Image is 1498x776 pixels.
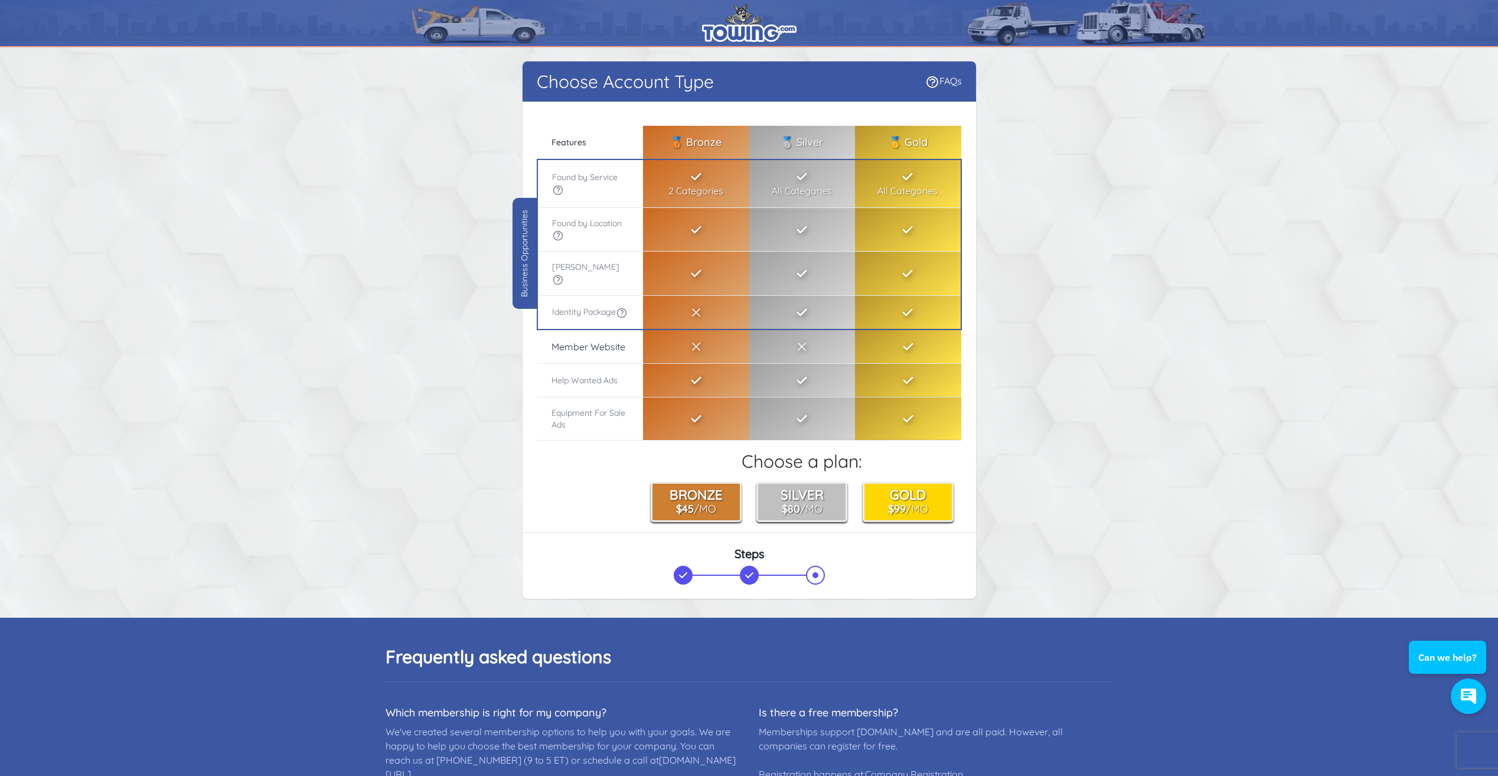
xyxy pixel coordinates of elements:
[537,71,714,92] h1: Choose Account Type
[1400,608,1498,726] iframe: Conversations
[513,198,537,309] div: Business Opportunities
[702,3,797,42] img: logo.png
[537,330,644,364] th: Member Website
[855,126,961,159] th: 🥇 Gold
[644,451,961,472] h2: Choose a plan:
[643,159,749,208] td: 2 Categories
[676,502,694,515] b: $45
[782,502,823,515] small: /Mo
[537,208,644,252] th: Found by Location
[537,363,644,397] th: Help Wanted Ads
[537,547,962,561] h3: Steps
[756,482,847,522] button: Silver $80/Mo
[386,706,740,720] dt: Which membership is right for my company?
[537,295,644,330] th: Identity Package
[925,75,962,87] a: FAQs
[551,137,586,148] span: Features
[749,159,856,208] td: All Categories
[749,126,856,159] th: 🥈 Silver
[651,482,742,522] button: Bronze $45/Mo
[888,502,928,515] small: /Mo
[855,159,961,208] td: All Categories
[676,502,716,515] small: /Mo
[537,159,644,208] th: Found by Service
[759,706,1113,720] dt: Is there a free membership?
[863,482,954,522] button: Gold $99/Mo
[386,646,1113,667] h2: Frequently asked questions
[643,126,749,159] th: 🥉 Bronze
[888,502,906,515] b: $99
[537,252,644,295] th: [PERSON_NAME]
[537,397,644,440] th: Equipment For Sale Ads
[782,502,800,515] b: $80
